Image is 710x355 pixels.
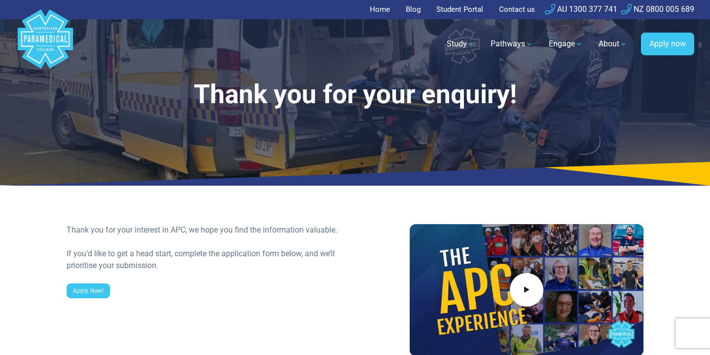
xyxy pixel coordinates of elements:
[641,33,694,55] a: Apply now
[67,283,110,298] a: Apply Now!
[67,79,643,110] h1: Thank you for your enquiry!
[543,30,589,58] a: Engage
[593,30,633,58] a: About
[485,30,539,58] a: Pathways
[16,19,75,69] a: Australian Paramedical College
[621,4,694,14] a: NZ 0800 005 689
[67,224,349,236] div: Thank you for your interest in APC, we hope you find the information valuable.
[545,4,617,14] a: AU 1300 377 741
[441,30,481,58] a: Study
[67,248,349,272] div: If you’d like to get a head start, complete the application form below, and we’ll prioritise your...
